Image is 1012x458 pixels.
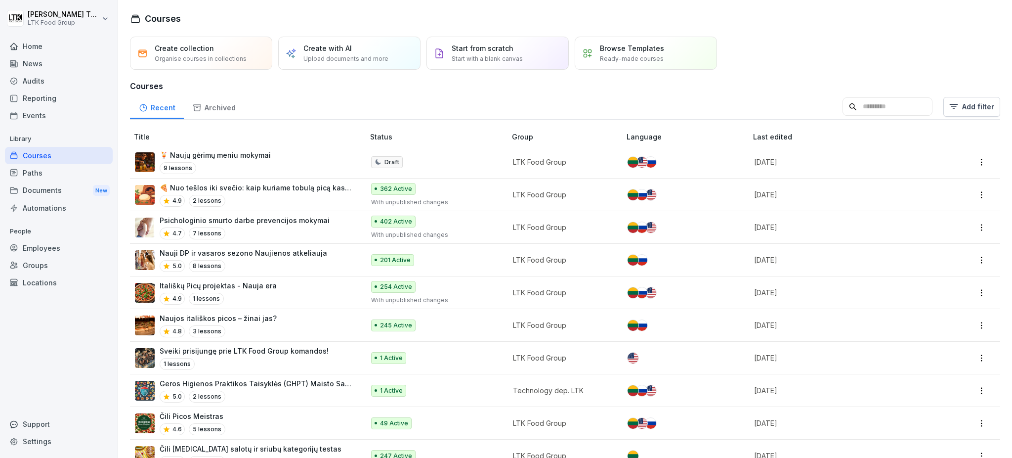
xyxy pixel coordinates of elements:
[513,222,611,232] p: LTK Food Group
[380,217,412,226] p: 402 Active
[5,131,113,147] p: Library
[189,195,225,207] p: 2 lessons
[754,255,925,265] p: [DATE]
[636,287,647,298] img: ru.svg
[172,327,182,336] p: 4.8
[189,391,225,403] p: 2 lessons
[184,94,244,119] a: Archived
[5,224,113,239] p: People
[160,280,277,291] p: Itališkų Picų projektas - Nauja era
[513,287,611,298] p: LTK Food Group
[189,260,225,272] p: 8 lessons
[645,385,656,396] img: us.svg
[160,444,341,454] p: Čili [MEDICAL_DATA] salotų ir sriubų kategorijų testas
[28,19,100,26] p: LTK Food Group
[600,43,664,53] p: Browse Templates
[160,162,196,174] p: 9 lessons
[172,392,182,401] p: 5.0
[135,250,155,270] img: u49ee7h6de0efkuueawfgupt.png
[5,107,113,124] a: Events
[303,43,352,53] p: Create with AI
[452,43,513,53] p: Start from scratch
[513,255,611,265] p: LTK Food Group
[628,222,638,233] img: lt.svg
[5,182,113,200] div: Documents
[135,316,155,335] img: j6p8nacpxa9w6vbzyquke6uf.png
[636,385,647,396] img: ru.svg
[636,189,647,200] img: ru.svg
[189,423,225,435] p: 5 lessons
[160,183,354,193] p: 🍕 Nuo tešlos iki svečio: kaip kuriame tobulą picą kasdien
[371,296,497,305] p: With unpublished changes
[135,283,155,303] img: vnq8o9l4lxrvjwsmlxb2om7q.png
[135,185,155,205] img: fm2xlnd4abxcjct7hdb1279s.png
[371,198,497,207] p: With unpublished changes
[5,55,113,72] a: News
[380,321,412,330] p: 245 Active
[135,218,155,237] img: gkstgtivdreqost45acpow74.png
[452,54,523,63] p: Start with a blank canvas
[628,418,638,429] img: lt.svg
[189,293,224,305] p: 1 lessons
[628,353,638,364] img: us.svg
[5,182,113,200] a: DocumentsNew
[943,97,1000,117] button: Add filter
[160,378,354,389] p: Geros Higienos Praktikos Taisyklės (GHPT) Maisto Saugos Kursas
[636,320,647,331] img: ru.svg
[627,132,749,142] p: Language
[513,353,611,363] p: LTK Food Group
[160,358,195,370] p: 1 lessons
[636,255,647,266] img: ru.svg
[5,72,113,90] div: Audits
[160,313,277,323] p: Naujos itališkos picos – žinai jas?
[600,54,664,63] p: Ready-made courses
[303,54,388,63] p: Upload documents and more
[380,256,411,265] p: 201 Active
[5,274,113,291] a: Locations
[172,294,182,303] p: 4.9
[155,54,247,63] p: Organise courses in collections
[5,164,113,182] a: Paths
[754,189,925,200] p: [DATE]
[155,43,214,53] p: Create collection
[636,222,647,233] img: ru.svg
[380,419,408,428] p: 49 Active
[645,157,656,168] img: ru.svg
[754,157,925,167] p: [DATE]
[645,222,656,233] img: us.svg
[5,38,113,55] a: Home
[370,132,508,142] p: Status
[754,353,925,363] p: [DATE]
[172,425,182,434] p: 4.6
[5,239,113,257] a: Employees
[135,152,155,172] img: ujama5u5446563vusf5r8ak2.png
[512,132,623,142] p: Group
[513,157,611,167] p: LTK Food Group
[5,147,113,164] div: Courses
[135,413,155,433] img: yo7qqi3zq6jvcu476py35rt8.png
[754,320,925,330] p: [DATE]
[513,418,611,428] p: LTK Food Group
[28,10,100,19] p: [PERSON_NAME] Tumašiene
[628,189,638,200] img: lt.svg
[5,415,113,433] div: Support
[5,257,113,274] a: Groups
[754,385,925,396] p: [DATE]
[645,189,656,200] img: us.svg
[628,255,638,266] img: lt.svg
[628,385,638,396] img: lt.svg
[636,157,647,168] img: us.svg
[130,94,184,119] a: Recent
[160,346,329,356] p: Sveiki prisijungę prie LTK Food Group komandos!
[5,433,113,450] div: Settings
[754,222,925,232] p: [DATE]
[628,320,638,331] img: lt.svg
[5,90,113,107] a: Reporting
[645,287,656,298] img: us.svg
